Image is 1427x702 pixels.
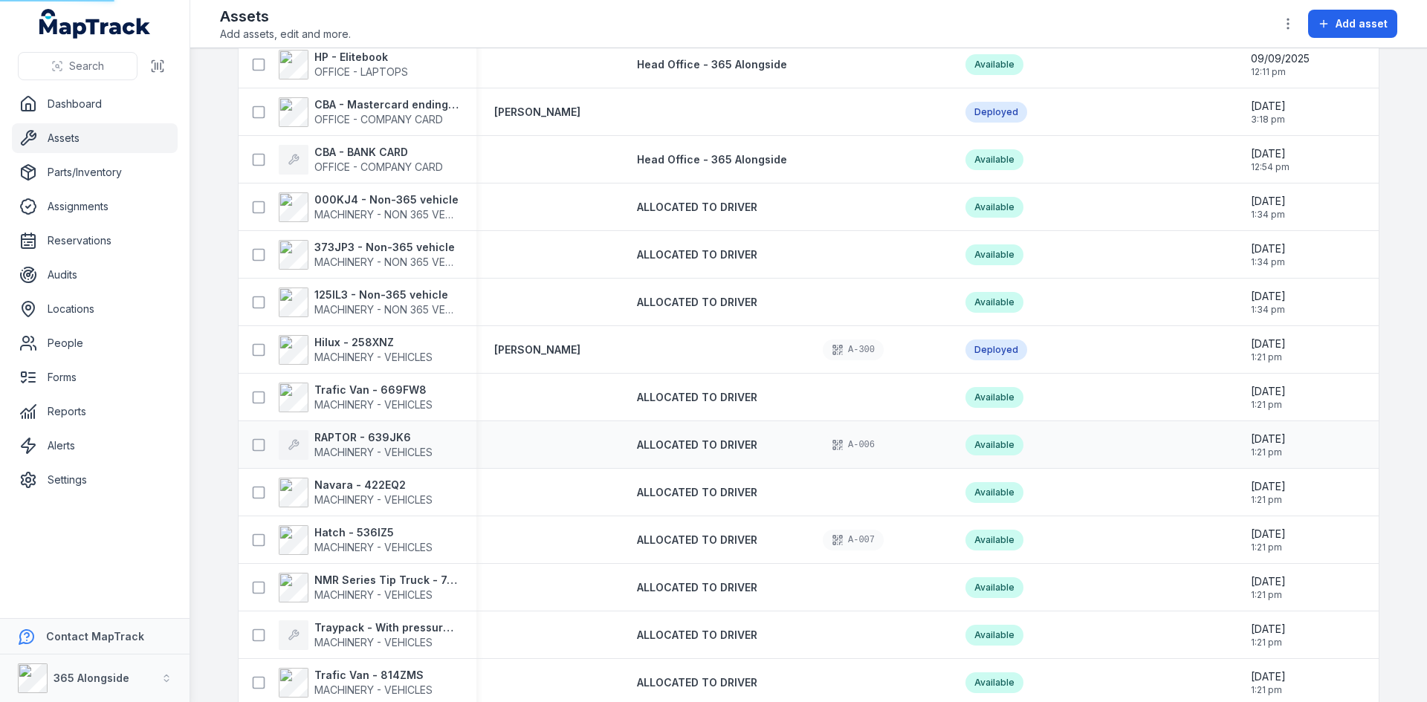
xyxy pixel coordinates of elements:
span: ALLOCATED TO DRIVER [637,438,757,451]
span: MACHINERY - VEHICLES [314,683,433,696]
span: 1:21 pm [1251,446,1286,458]
span: OFFICE - COMPANY CARD [314,113,443,126]
strong: 125IL3 - Non-365 vehicle [314,287,459,302]
a: Head Office - 365 Alongside [637,57,787,72]
span: Search [69,59,104,74]
span: ALLOCATED TO DRIVER [637,201,757,213]
time: 09/09/2025, 12:11:22 pm [1251,51,1310,78]
time: 08/09/2025, 12:54:45 pm [1251,146,1290,173]
span: ALLOCATED TO DRIVER [637,391,757,403]
a: ALLOCATED TO DRIVER [637,628,757,643]
span: ALLOCATED TO DRIVER [637,533,757,546]
strong: Hilux - 258XNZ [314,335,433,350]
button: Add asset [1308,10,1397,38]
a: ALLOCATED TO DRIVER [637,580,757,595]
a: Reservations [12,226,178,256]
span: MACHINERY - VEHICLES [314,351,433,363]
a: ALLOCATED TO DRIVER [637,533,757,547]
span: ALLOCATED TO DRIVER [637,581,757,594]
a: Reports [12,397,178,426]
a: Hatch - 536IZ5MACHINERY - VEHICLES [279,525,433,555]
a: ALLOCATED TO DRIVER [637,200,757,215]
strong: [PERSON_NAME] [494,342,580,357]
span: MACHINERY - VEHICLES [314,446,433,458]
span: 1:34 pm [1251,304,1286,316]
strong: NMR Series Tip Truck - 745ZYQ [314,573,459,588]
a: CBA - BANK CARDOFFICE - COMPANY CARD [279,145,443,175]
div: Available [965,672,1023,693]
a: Assignments [12,192,178,221]
button: Search [18,52,137,80]
time: 04/09/2025, 1:34:31 pm [1251,194,1286,221]
div: Deployed [965,339,1027,360]
strong: Trafic Van - 814ZMS [314,668,433,683]
span: ALLOCATED TO DRIVER [637,676,757,689]
time: 08/09/2025, 3:18:38 pm [1251,99,1286,126]
span: Add asset [1336,16,1388,31]
time: 04/09/2025, 1:34:31 pm [1251,241,1286,268]
span: MACHINERY - VEHICLES [314,588,433,601]
strong: CBA - BANK CARD [314,145,443,160]
span: [DATE] [1251,289,1286,304]
strong: Hatch - 536IZ5 [314,525,433,540]
a: Dashboard [12,89,178,119]
div: Available [965,244,1023,265]
div: Available [965,54,1023,75]
strong: Traypack - With pressure washer - 573XHL [314,620,459,635]
span: OFFICE - LAPTOPS [314,65,408,78]
div: Available [965,625,1023,646]
span: 09/09/2025 [1251,51,1310,66]
strong: 373JP3 - Non-365 vehicle [314,240,459,255]
span: 1:21 pm [1251,637,1286,649]
span: [DATE] [1251,527,1286,542]
span: 12:11 pm [1251,66,1310,78]
a: People [12,328,178,358]
a: Locations [12,294,178,324]
span: MACHINERY - NON 365 VEHICLES [314,256,480,268]
a: Trafic Van - 814ZMSMACHINERY - VEHICLES [279,668,433,698]
span: [DATE] [1251,337,1286,351]
span: MACHINERY - NON 365 VEHICLES [314,303,480,316]
time: 04/09/2025, 1:21:33 pm [1251,527,1286,553]
time: 04/09/2025, 1:21:33 pm [1251,574,1286,601]
span: 3:18 pm [1251,114,1286,126]
a: Audits [12,260,178,290]
time: 04/09/2025, 1:21:33 pm [1251,622,1286,649]
strong: Navara - 422EQ2 [314,478,433,493]
div: Deployed [965,102,1027,123]
a: MapTrack [39,9,151,39]
span: [DATE] [1251,574,1286,589]
span: [DATE] [1251,194,1286,209]
span: [DATE] [1251,146,1290,161]
div: Available [965,197,1023,218]
div: Available [965,482,1023,503]
span: Head Office - 365 Alongside [637,153,787,166]
a: ALLOCATED TO DRIVER [637,438,757,452]
span: ALLOCATED TO DRIVER [637,486,757,498]
a: Alerts [12,431,178,461]
div: A-006 [823,435,884,455]
span: [DATE] [1251,384,1286,399]
span: MACHINERY - VEHICLES [314,493,433,506]
span: [DATE] [1251,241,1286,256]
span: [DATE] [1251,622,1286,637]
span: 1:21 pm [1251,589,1286,601]
span: MACHINERY - NON 365 VEHICLES [314,208,480,221]
a: [PERSON_NAME] [494,105,580,120]
a: Forms [12,363,178,392]
a: 000KJ4 - Non-365 vehicleMACHINERY - NON 365 VEHICLES [279,192,459,222]
strong: Contact MapTrack [46,630,144,643]
span: Add assets, edit and more. [220,27,351,42]
a: CBA - Mastercard ending 4187OFFICE - COMPANY CARD [279,97,459,127]
h2: Assets [220,6,351,27]
time: 04/09/2025, 1:21:33 pm [1251,669,1286,696]
a: ALLOCATED TO DRIVER [637,485,757,500]
time: 04/09/2025, 1:21:33 pm [1251,479,1286,506]
span: 12:54 pm [1251,161,1290,173]
a: Traypack - With pressure washer - 573XHLMACHINERY - VEHICLES [279,620,459,650]
span: 1:21 pm [1251,351,1286,363]
strong: 000KJ4 - Non-365 vehicle [314,192,459,207]
div: Available [965,577,1023,598]
div: Available [965,530,1023,550]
